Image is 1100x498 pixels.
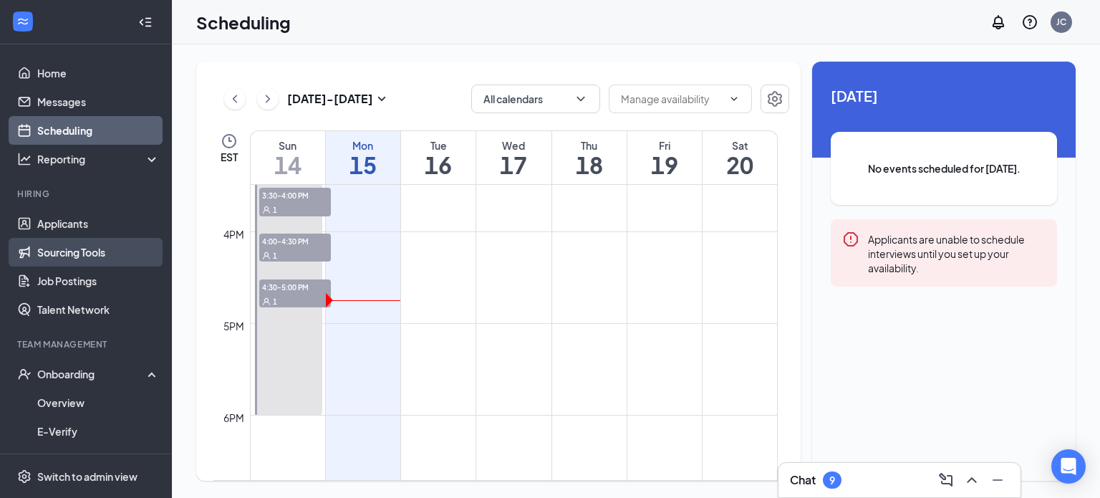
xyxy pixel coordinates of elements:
[262,297,271,306] svg: User
[37,152,160,166] div: Reporting
[990,14,1007,31] svg: Notifications
[37,367,148,381] div: Onboarding
[703,131,777,184] a: September 20, 2025
[627,131,702,184] a: September 19, 2025
[251,153,325,177] h1: 14
[326,138,400,153] div: Mon
[627,138,702,153] div: Fri
[960,469,983,492] button: ChevronUp
[17,188,157,200] div: Hiring
[261,90,275,107] svg: ChevronRight
[790,472,816,488] h3: Chat
[37,238,160,267] a: Sourcing Tools
[1021,14,1038,31] svg: QuestionInfo
[37,59,160,87] a: Home
[259,279,331,294] span: 4:30-5:00 PM
[273,205,277,215] span: 1
[766,90,783,107] svg: Settings
[935,469,957,492] button: ComposeMessage
[262,206,271,214] svg: User
[621,91,723,107] input: Manage availability
[401,138,476,153] div: Tue
[326,131,400,184] a: September 15, 2025
[868,231,1046,275] div: Applicants are unable to schedule interviews until you set up your availability.
[476,131,551,184] a: September 17, 2025
[373,90,390,107] svg: SmallChevronDown
[228,90,242,107] svg: ChevronLeft
[138,15,153,29] svg: Collapse
[273,297,277,307] span: 1
[273,251,277,261] span: 1
[16,14,30,29] svg: WorkstreamLogo
[17,469,32,484] svg: Settings
[287,91,373,107] h3: [DATE] - [DATE]
[989,471,1006,489] svg: Minimize
[761,85,789,113] button: Settings
[37,417,160,446] a: E-Verify
[37,116,160,145] a: Scheduling
[17,152,32,166] svg: Analysis
[37,267,160,295] a: Job Postings
[251,138,325,153] div: Sun
[471,85,600,113] button: All calendarsChevronDown
[963,471,980,489] svg: ChevronUp
[37,87,160,116] a: Messages
[221,410,247,426] div: 6pm
[221,318,247,334] div: 5pm
[224,88,246,110] button: ChevronLeft
[37,209,160,238] a: Applicants
[221,226,247,242] div: 4pm
[476,153,551,177] h1: 17
[221,150,238,164] span: EST
[37,446,160,474] a: Onboarding Documents
[552,153,627,177] h1: 18
[1051,449,1086,484] div: Open Intercom Messenger
[937,471,955,489] svg: ComposeMessage
[196,10,291,34] h1: Scheduling
[37,469,137,484] div: Switch to admin view
[627,153,702,177] h1: 19
[574,92,588,106] svg: ChevronDown
[859,161,1028,176] span: No events scheduled for [DATE].
[401,131,476,184] a: September 16, 2025
[829,474,835,487] div: 9
[326,153,400,177] h1: 15
[259,188,331,202] span: 3:30-4:00 PM
[262,252,271,260] svg: User
[476,138,551,153] div: Wed
[842,231,859,248] svg: Error
[703,153,777,177] h1: 20
[17,367,32,381] svg: UserCheck
[1056,16,1066,28] div: JC
[37,295,160,324] a: Talent Network
[401,153,476,177] h1: 16
[703,138,777,153] div: Sat
[728,93,740,105] svg: ChevronDown
[17,338,157,350] div: Team Management
[37,388,160,417] a: Overview
[221,133,238,150] svg: Clock
[552,131,627,184] a: September 18, 2025
[259,234,331,248] span: 4:00-4:30 PM
[552,138,627,153] div: Thu
[831,85,1057,107] span: [DATE]
[986,469,1009,492] button: Minimize
[257,88,279,110] button: ChevronRight
[251,131,325,184] a: September 14, 2025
